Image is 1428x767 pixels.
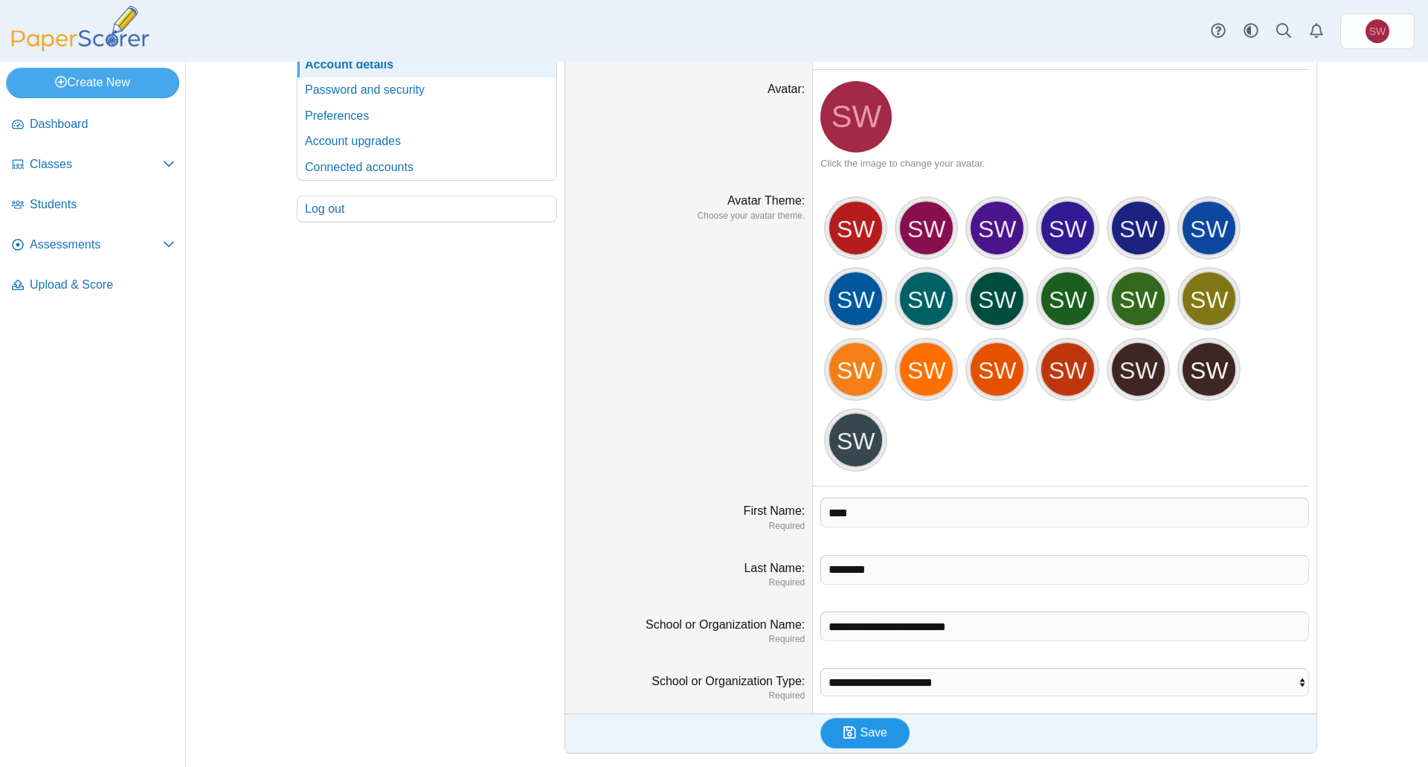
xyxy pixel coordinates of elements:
div: SW [898,200,954,256]
span: Save [861,726,887,739]
label: School or Organization Name [646,618,805,631]
span: Classes [30,156,163,173]
dfn: Required [573,633,805,646]
dfn: Required [573,577,805,589]
a: Preferences [297,103,556,129]
a: Upload & Score [6,268,181,304]
label: Avatar Theme [727,194,805,207]
dfn: Required [573,690,805,702]
a: Students [6,187,181,223]
div: SW [969,341,1025,397]
div: SW [969,200,1025,256]
div: Click the image to change your avatar. [820,157,1309,170]
div: SW [828,271,884,327]
a: Alerts [1300,15,1333,48]
a: PaperScorer [6,41,155,54]
div: SW [828,412,884,468]
a: Assessments [6,228,181,263]
a: Password and security [297,77,556,103]
span: Students [30,196,175,213]
span: Dashboard [30,116,175,132]
img: PaperScorer [6,6,155,51]
a: Connected accounts [297,155,556,180]
div: SW [1110,341,1166,397]
a: Account upgrades [297,129,556,154]
button: Save [820,718,910,748]
a: Create New [6,68,179,97]
label: First Name [744,504,805,517]
a: Dashboard [6,107,181,143]
dfn: Required [573,520,805,533]
a: Sara Williams [820,81,892,153]
div: SW [898,271,954,327]
span: Sara Williams [1369,26,1386,36]
span: Sara Williams [1366,19,1389,43]
a: Classes [6,147,181,183]
div: SW [1181,271,1237,327]
div: SW [1181,200,1237,256]
div: SW [1110,271,1166,327]
a: Sara Williams [1340,13,1415,49]
label: Avatar [768,83,805,95]
div: SW [1181,341,1237,397]
div: SW [898,341,954,397]
a: Account details [297,52,556,77]
a: Log out [297,196,556,222]
div: SW [1040,200,1096,256]
div: SW [969,271,1025,327]
div: SW [1110,200,1166,256]
span: Assessments [30,237,163,253]
label: Last Name [744,562,805,574]
div: SW [1040,271,1096,327]
dfn: Choose your avatar theme. [573,210,805,222]
div: SW [828,341,884,397]
span: Sara Williams [831,101,881,132]
span: Upload & Score [30,277,175,293]
label: School or Organization Type [652,675,805,687]
div: SW [828,200,884,256]
div: SW [1040,341,1096,397]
